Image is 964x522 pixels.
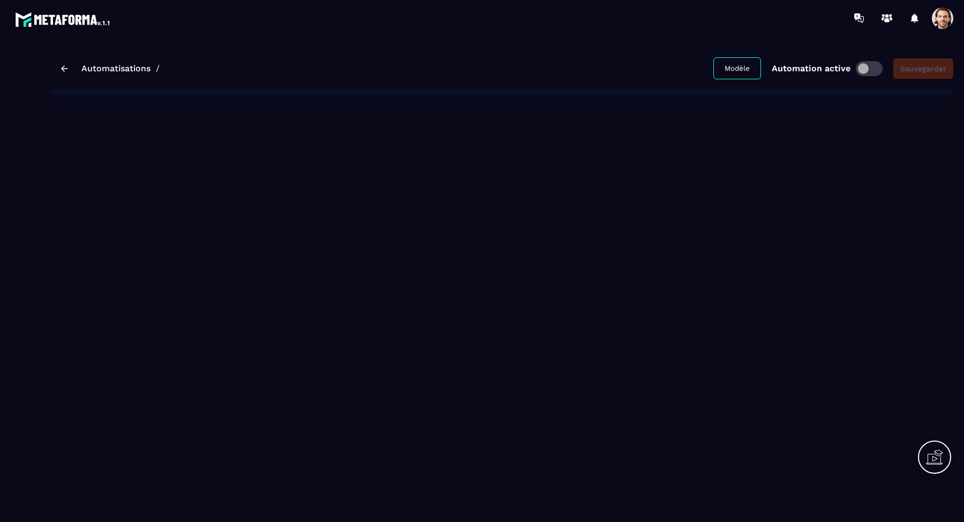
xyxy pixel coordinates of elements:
[15,10,111,29] img: logo
[156,63,160,73] span: /
[81,63,150,73] a: Automatisations
[713,57,761,79] button: Modèle
[61,65,68,72] img: arrow
[772,63,850,73] p: Automation active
